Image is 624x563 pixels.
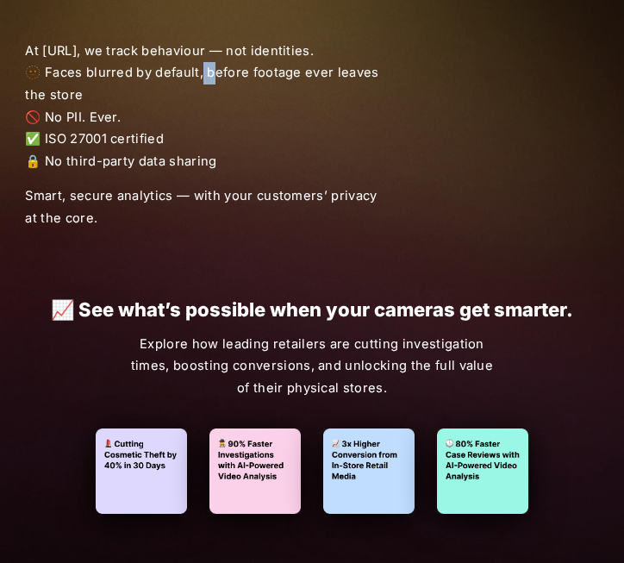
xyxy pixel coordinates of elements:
[323,429,415,514] img: Higher conversions
[209,429,301,514] img: Faster investigations
[25,41,389,173] span: At [URL], we track behaviour — not identities. 🫥 Faces blurred by default, before footage ever le...
[96,429,187,514] img: Cosmetic theft
[130,334,494,400] p: Explore how leading retailers are cutting investigation times, boosting conversions, and unlockin...
[25,185,389,229] span: Smart, secure analytics — with your customers’ privacy at the core.
[25,299,598,321] p: 📈 See what’s possible when your cameras get smarter.
[437,429,528,514] img: Fast AI fuelled case reviews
